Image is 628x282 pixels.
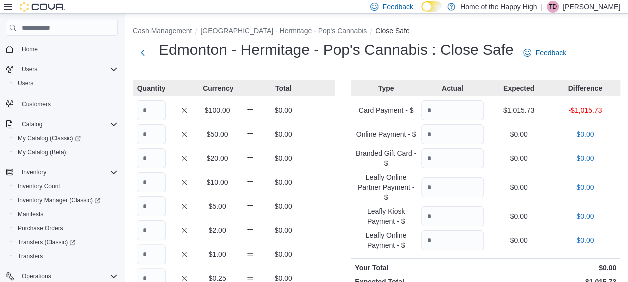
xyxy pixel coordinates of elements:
[2,96,122,111] button: Customers
[22,120,42,128] span: Catalog
[203,129,232,139] p: $50.00
[2,165,122,179] button: Inventory
[18,166,118,178] span: Inventory
[137,220,166,240] input: Quantity
[14,222,118,234] span: Purchase Orders
[2,117,122,131] button: Catalog
[14,208,47,220] a: Manifests
[14,194,104,206] a: Inventory Manager (Classic)
[14,250,118,262] span: Transfers
[159,40,513,60] h1: Edmonton - Hermitage - Pop's Cannabis : Close Safe
[22,65,37,73] span: Users
[549,1,557,13] span: TD
[421,148,484,168] input: Quantity
[22,272,51,280] span: Operations
[421,100,484,120] input: Quantity
[14,194,118,206] span: Inventory Manager (Classic)
[460,1,537,13] p: Home of the Happy High
[421,1,442,12] input: Dark Mode
[203,201,232,211] p: $5.00
[203,249,232,259] p: $1.00
[269,83,298,93] p: Total
[18,210,43,218] span: Manifests
[10,249,122,263] button: Transfers
[488,263,616,273] p: $0.00
[137,100,166,120] input: Quantity
[269,201,298,211] p: $0.00
[14,146,70,158] a: My Catalog (Beta)
[133,27,192,35] button: Cash Management
[355,129,417,139] p: Online Payment - $
[421,206,484,226] input: Quantity
[10,76,122,90] button: Users
[421,124,484,144] input: Quantity
[421,177,484,197] input: Quantity
[22,45,38,53] span: Home
[203,177,232,187] p: $10.00
[133,43,153,63] button: Next
[22,168,46,176] span: Inventory
[22,100,51,108] span: Customers
[269,225,298,235] p: $0.00
[18,252,43,260] span: Transfers
[18,118,46,130] button: Catalog
[382,2,413,12] span: Feedback
[14,208,118,220] span: Manifests
[18,148,66,156] span: My Catalog (Beta)
[554,153,616,163] p: $0.00
[10,193,122,207] a: Inventory Manager (Classic)
[269,129,298,139] p: $0.00
[10,235,122,249] a: Transfers (Classic)
[554,83,616,93] p: Difference
[137,148,166,168] input: Quantity
[547,1,559,13] div: Tia Deslaurier
[541,1,543,13] p: |
[14,180,64,192] a: Inventory Count
[18,43,118,55] span: Home
[488,83,550,93] p: Expected
[137,83,166,93] p: Quantity
[137,244,166,264] input: Quantity
[137,172,166,192] input: Quantity
[18,134,81,142] span: My Catalog (Classic)
[421,230,484,250] input: Quantity
[203,105,232,115] p: $100.00
[14,236,79,248] a: Transfers (Classic)
[355,148,417,168] p: Branded Gift Card - $
[203,83,232,93] p: Currency
[18,63,41,75] button: Users
[14,250,47,262] a: Transfers
[355,206,417,226] p: Leafly Kiosk Payment - $
[14,146,118,158] span: My Catalog (Beta)
[488,153,550,163] p: $0.00
[14,132,85,144] a: My Catalog (Classic)
[488,211,550,221] p: $0.00
[355,83,417,93] p: Type
[488,105,550,115] p: $1,015.73
[269,153,298,163] p: $0.00
[563,1,620,13] p: [PERSON_NAME]
[10,221,122,235] button: Purchase Orders
[203,153,232,163] p: $20.00
[554,235,616,245] p: $0.00
[10,145,122,159] button: My Catalog (Beta)
[488,129,550,139] p: $0.00
[137,124,166,144] input: Quantity
[14,180,118,192] span: Inventory Count
[18,224,63,232] span: Purchase Orders
[10,207,122,221] button: Manifests
[269,249,298,259] p: $0.00
[488,235,550,245] p: $0.00
[14,236,118,248] span: Transfers (Classic)
[18,43,42,55] a: Home
[18,166,50,178] button: Inventory
[554,105,616,115] p: -$1,015.73
[18,182,60,190] span: Inventory Count
[14,132,118,144] span: My Catalog (Classic)
[554,211,616,221] p: $0.00
[10,179,122,193] button: Inventory Count
[14,77,37,89] a: Users
[18,79,33,87] span: Users
[2,42,122,56] button: Home
[488,182,550,192] p: $0.00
